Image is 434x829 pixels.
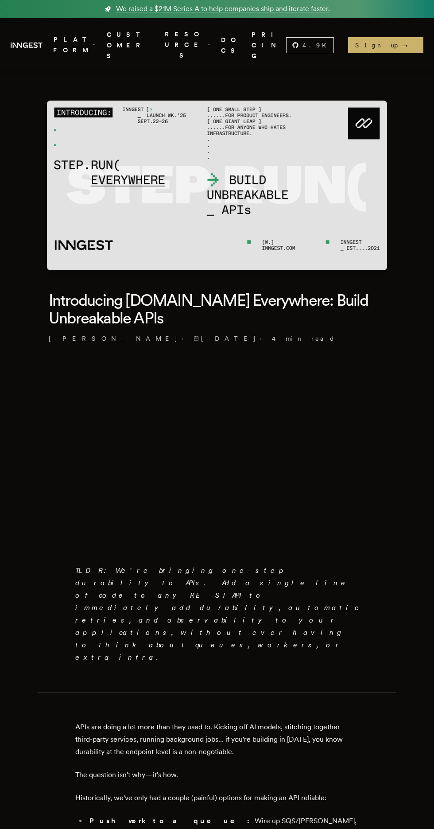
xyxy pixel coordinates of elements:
span: We raised a $21M Series A to help companies ship and iterate faster. [116,4,330,14]
p: · · [49,334,385,343]
span: → [401,41,416,50]
a: Sign up [348,37,423,53]
a: PRICING [252,29,286,61]
p: APIs are doing a lot more than they used to. Kicking off AI models, stitching together third-part... [75,721,359,758]
p: The question isn't why—it's how. [75,769,359,781]
span: 4 min read [272,334,335,343]
p: Historically, we've only had a couple (painful) options for making an API reliable: [75,792,359,804]
span: [DATE] [194,334,256,343]
button: RESOURCES [162,29,210,61]
button: PLATFORM [53,29,96,61]
strong: Push work to a queue: [89,817,255,825]
img: Featured image for Introducing Step.Run Everywhere: Build Unbreakable APIs blog post [47,101,387,270]
a: [PERSON_NAME] [49,334,178,343]
span: 4.9 K [302,41,332,50]
h1: Introducing [DOMAIN_NAME] Everywhere: Build Unbreakable APIs [49,292,385,327]
a: DOCS [221,29,241,61]
em: TLDR: We're bringing one-step durability to APIs. Add a single line of code to any REST API to im... [75,566,358,662]
a: CUSTOMERS [107,29,151,61]
span: PLATFORM [53,34,96,56]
